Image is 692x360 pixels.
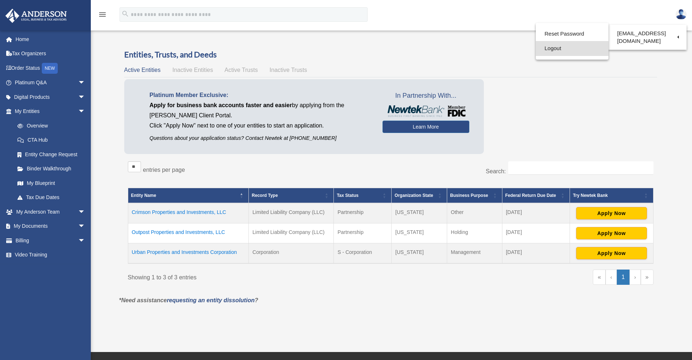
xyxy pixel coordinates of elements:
span: Organization State [394,193,433,198]
a: Home [5,32,96,46]
td: [DATE] [502,223,570,243]
a: Previous [606,270,617,285]
a: Last [641,270,653,285]
td: Crimson Properties and Investments, LLC [128,203,249,223]
td: [US_STATE] [392,223,447,243]
td: Holding [447,223,502,243]
th: Organization State: Activate to sort [392,188,447,203]
a: Entity Change Request [10,147,93,162]
p: Questions about your application status? Contact Newtek at [PHONE_NUMBER] [150,134,372,143]
img: NewtekBankLogoSM.png [386,105,466,117]
span: arrow_drop_down [78,76,93,90]
div: Try Newtek Bank [573,191,642,200]
td: [DATE] [502,203,570,223]
span: arrow_drop_down [78,90,93,105]
img: Anderson Advisors Platinum Portal [3,9,69,23]
div: NEW [42,63,58,74]
span: In Partnership With... [383,90,469,102]
em: *Need assistance ? [119,297,258,303]
a: requesting an entity dissolution [167,297,255,303]
a: Logout [536,41,608,56]
td: [DATE] [502,243,570,264]
button: Apply Now [576,247,647,259]
span: arrow_drop_down [78,104,93,119]
label: entries per page [143,167,185,173]
span: Entity Name [131,193,156,198]
a: My Documentsarrow_drop_down [5,219,96,234]
a: menu [98,13,107,19]
a: My Entitiesarrow_drop_down [5,104,93,119]
th: Business Purpose: Activate to sort [447,188,502,203]
a: Order StatusNEW [5,61,96,76]
a: First [593,270,606,285]
td: Urban Properties and Investments Corporation [128,243,249,264]
th: Federal Return Due Date: Activate to sort [502,188,570,203]
button: Apply Now [576,227,647,239]
td: Management [447,243,502,264]
a: Tax Due Dates [10,190,93,205]
div: Showing 1 to 3 of 3 entries [128,270,385,283]
td: [US_STATE] [392,243,447,264]
h3: Entities, Trusts, and Deeds [124,49,657,60]
a: Platinum Q&Aarrow_drop_down [5,76,96,90]
a: Reset Password [536,27,608,41]
th: Entity Name: Activate to invert sorting [128,188,249,203]
th: Try Newtek Bank : Activate to sort [570,188,653,203]
a: CTA Hub [10,133,93,147]
i: menu [98,10,107,19]
td: [US_STATE] [392,203,447,223]
td: Partnership [334,203,392,223]
a: Learn More [383,121,469,133]
i: search [121,10,129,18]
span: Record Type [252,193,278,198]
td: Other [447,203,502,223]
a: My Blueprint [10,176,93,190]
td: S - Corporation [334,243,392,264]
span: arrow_drop_down [78,219,93,234]
label: Search: [486,168,506,174]
a: My Anderson Teamarrow_drop_down [5,205,96,219]
a: Tax Organizers [5,46,96,61]
a: [EMAIL_ADDRESS][DOMAIN_NAME] [608,27,687,48]
p: Platinum Member Exclusive: [150,90,372,100]
th: Record Type: Activate to sort [249,188,334,203]
button: Apply Now [576,207,647,219]
img: User Pic [676,9,687,20]
td: Limited Liability Company (LLC) [249,203,334,223]
td: Partnership [334,223,392,243]
span: Business Purpose [450,193,488,198]
a: Video Training [5,248,96,262]
span: Federal Return Due Date [505,193,556,198]
td: Corporation [249,243,334,264]
a: Next [630,270,641,285]
a: Overview [10,118,89,133]
span: Inactive Entities [172,67,213,73]
span: Inactive Trusts [270,67,307,73]
span: arrow_drop_down [78,233,93,248]
span: Apply for business bank accounts faster and easier [150,102,292,108]
td: Limited Liability Company (LLC) [249,223,334,243]
a: Billingarrow_drop_down [5,233,96,248]
p: Click "Apply Now" next to one of your entities to start an application. [150,121,372,131]
span: Active Entities [124,67,161,73]
td: Outpost Properties and Investments, LLC [128,223,249,243]
a: 1 [617,270,630,285]
a: Binder Walkthrough [10,162,93,176]
span: arrow_drop_down [78,205,93,219]
span: Tax Status [337,193,359,198]
span: Active Trusts [224,67,258,73]
th: Tax Status: Activate to sort [334,188,392,203]
a: Digital Productsarrow_drop_down [5,90,96,104]
p: by applying from the [PERSON_NAME] Client Portal. [150,100,372,121]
